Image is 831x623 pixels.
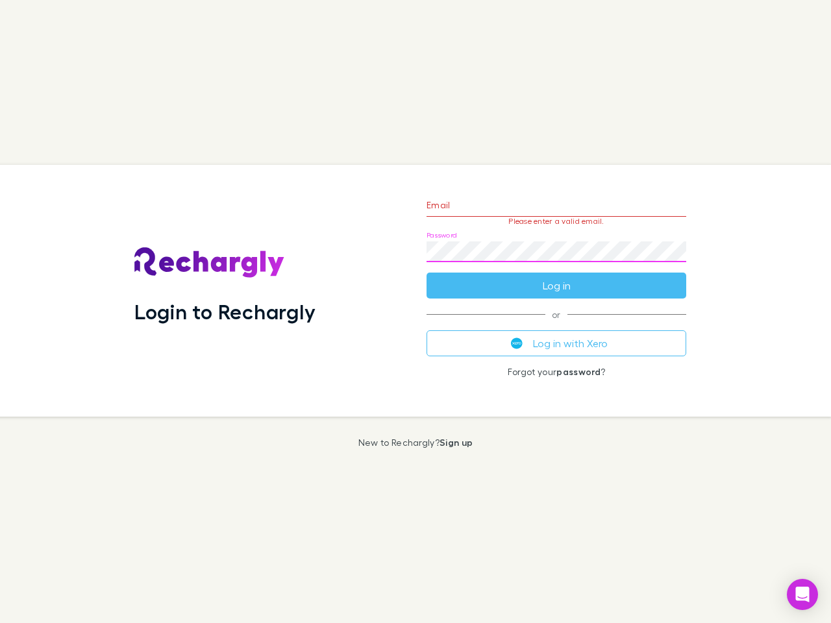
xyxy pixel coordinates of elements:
[556,366,601,377] a: password
[427,230,457,240] label: Password
[427,330,686,356] button: Log in with Xero
[427,217,686,226] p: Please enter a valid email.
[511,337,523,349] img: Xero's logo
[427,314,686,315] span: or
[427,273,686,299] button: Log in
[440,437,473,448] a: Sign up
[427,367,686,377] p: Forgot your ?
[358,437,473,448] p: New to Rechargly?
[787,579,818,610] div: Open Intercom Messenger
[134,299,316,324] h1: Login to Rechargly
[134,247,285,278] img: Rechargly's Logo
